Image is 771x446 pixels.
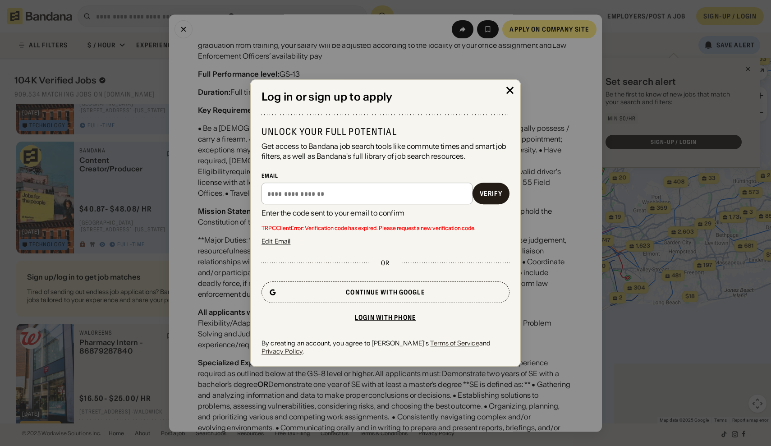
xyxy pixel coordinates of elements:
div: By creating an account, you agree to [PERSON_NAME]'s and . [262,339,509,355]
div: Log in or sign up to apply [262,91,509,104]
div: Edit Email [262,238,290,244]
div: Login with phone [355,314,416,321]
div: Email [262,172,509,179]
div: Verify [480,190,502,197]
div: Unlock your full potential [262,126,509,138]
a: Terms of Service [430,339,479,347]
a: Privacy Policy [262,347,303,355]
div: Continue with Google [346,289,425,295]
div: Enter the code sent to your email to confirm [262,208,509,218]
div: Get access to Bandana job search tools like commute times and smart job filters, as well as Banda... [262,141,509,161]
span: TRPCClientError: Verification code has expired. Please request a new verification code. [262,225,509,231]
div: or [381,259,390,267]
